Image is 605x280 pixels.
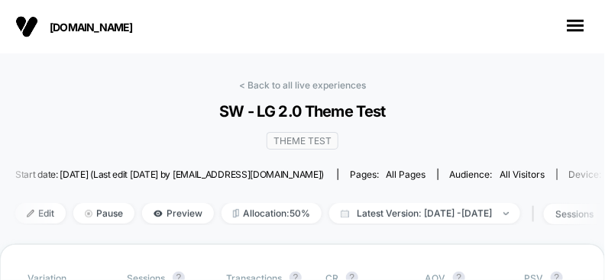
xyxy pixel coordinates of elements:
div: Audience: [450,169,545,180]
img: rebalance [233,209,239,217]
span: Pause [73,203,134,224]
img: end [503,212,509,215]
img: end [85,210,92,217]
span: Start date: [DATE] (Last edit [DATE] by [EMAIL_ADDRESS][DOMAIN_NAME]) [15,169,324,180]
img: Visually logo [15,15,38,38]
span: Latest Version: [DATE] - [DATE] [329,203,520,224]
span: Preview [142,203,214,224]
span: All Visitors [500,169,545,180]
img: calendar [341,210,349,217]
span: | [528,203,544,225]
span: Theme Test [267,132,338,150]
a: < Back to all live experiences [239,79,366,91]
div: Pages: [350,169,426,180]
span: all pages [387,169,426,180]
span: SW - LG 2.0 Theme Test [31,102,575,121]
span: Allocation: 50% [222,203,322,224]
span: Edit [15,203,66,224]
span: [DOMAIN_NAME] [50,21,202,34]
